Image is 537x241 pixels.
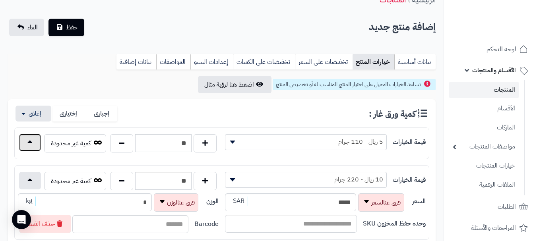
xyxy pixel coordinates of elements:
[353,54,394,70] a: خيارات المنتج
[85,106,118,122] label: إجبارى
[48,19,84,36] button: حفظ
[449,119,519,136] a: الماركات
[449,82,519,98] a: المنتجات
[198,76,271,93] button: اضغط هنا لرؤية مثال
[449,218,532,237] a: المراجعات والأسئلة
[483,22,529,39] img: logo-2.png
[369,19,436,35] h2: إضافة منتج جديد
[52,106,85,122] label: إختيارى
[471,222,516,233] span: المراجعات والأسئلة
[449,100,519,117] a: الأقسام
[449,157,519,174] a: خيارات المنتجات
[449,176,519,193] a: الملفات الرقمية
[225,174,386,185] span: 10 ريال - 220 جرام
[206,197,219,206] label: الوزن
[19,215,71,233] button: حذف القيمة
[116,54,156,70] a: بيانات إضافية
[394,54,436,70] a: بيانات أساسية
[190,54,233,70] a: إعدادات السيو
[225,134,387,150] span: 5 ريال - 110 جرام
[487,44,516,55] span: لوحة التحكم
[393,175,426,185] label: قيمة الخيارات
[27,23,38,32] span: الغاء
[498,201,516,212] span: الطلبات
[295,54,353,70] a: تخفيضات على السعر
[412,197,426,206] label: السعر
[393,138,426,147] label: قيمة الخيارات
[23,197,36,206] span: kg
[449,197,532,216] a: الطلبات
[12,210,31,229] div: Open Intercom Messenger
[233,54,295,70] a: تخفيضات على الكميات
[194,220,219,229] label: Barcode
[276,80,421,89] span: تساعد الخيارات العميل على اختيار المنتج المناسب له أو تخصيص المنتج
[230,197,248,206] span: SAR
[225,136,386,148] span: 5 ريال - 110 جرام
[472,65,516,76] span: الأقسام والمنتجات
[449,40,532,59] a: لوحة التحكم
[9,19,44,36] a: الغاء
[363,219,426,228] label: وحده حفظ المخزون SKU
[369,108,429,119] h3: كمية ورق غار :
[449,138,519,155] a: مواصفات المنتجات
[225,172,387,188] span: 10 ريال - 220 جرام
[66,23,78,32] span: حفظ
[156,54,190,70] a: المواصفات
